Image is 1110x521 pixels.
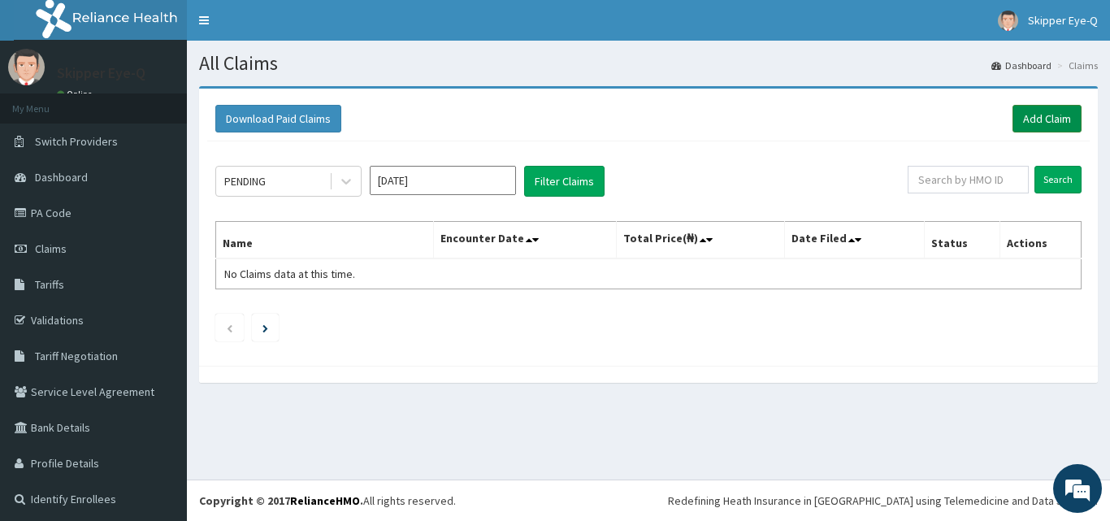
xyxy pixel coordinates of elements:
a: Dashboard [991,59,1051,72]
span: Tariff Negotiation [35,349,118,363]
img: User Image [998,11,1018,31]
img: d_794563401_company_1708531726252_794563401 [30,81,66,122]
button: Download Paid Claims [215,105,341,132]
img: User Image [8,49,45,85]
textarea: Type your message and hit 'Enter' [8,348,310,405]
span: Switch Providers [35,134,118,149]
button: Filter Claims [524,166,605,197]
a: Online [57,89,96,100]
div: Minimize live chat window [267,8,306,47]
input: Search [1034,166,1082,193]
th: Actions [999,222,1081,259]
th: Encounter Date [434,222,616,259]
div: Redefining Heath Insurance in [GEOGRAPHIC_DATA] using Telemedicine and Data Science! [668,493,1098,509]
th: Total Price(₦) [616,222,785,259]
strong: Copyright © 2017 . [199,493,363,508]
h1: All Claims [199,53,1098,74]
span: No Claims data at this time. [224,267,355,281]
a: Previous page [226,320,233,335]
div: PENDING [224,173,266,189]
a: Next page [262,320,268,335]
a: Add Claim [1012,105,1082,132]
span: Skipper Eye-Q [1028,13,1098,28]
th: Status [925,222,1000,259]
span: Tariffs [35,277,64,292]
footer: All rights reserved. [187,480,1110,521]
th: Date Filed [785,222,925,259]
span: We're online! [94,157,224,321]
span: Dashboard [35,170,88,185]
th: Name [216,222,434,259]
span: Claims [35,241,67,256]
div: Chat with us now [85,91,273,112]
li: Claims [1053,59,1098,72]
input: Search by HMO ID [908,166,1029,193]
p: Skipper Eye-Q [57,66,145,80]
input: Select Month and Year [370,166,516,195]
a: RelianceHMO [290,493,360,508]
